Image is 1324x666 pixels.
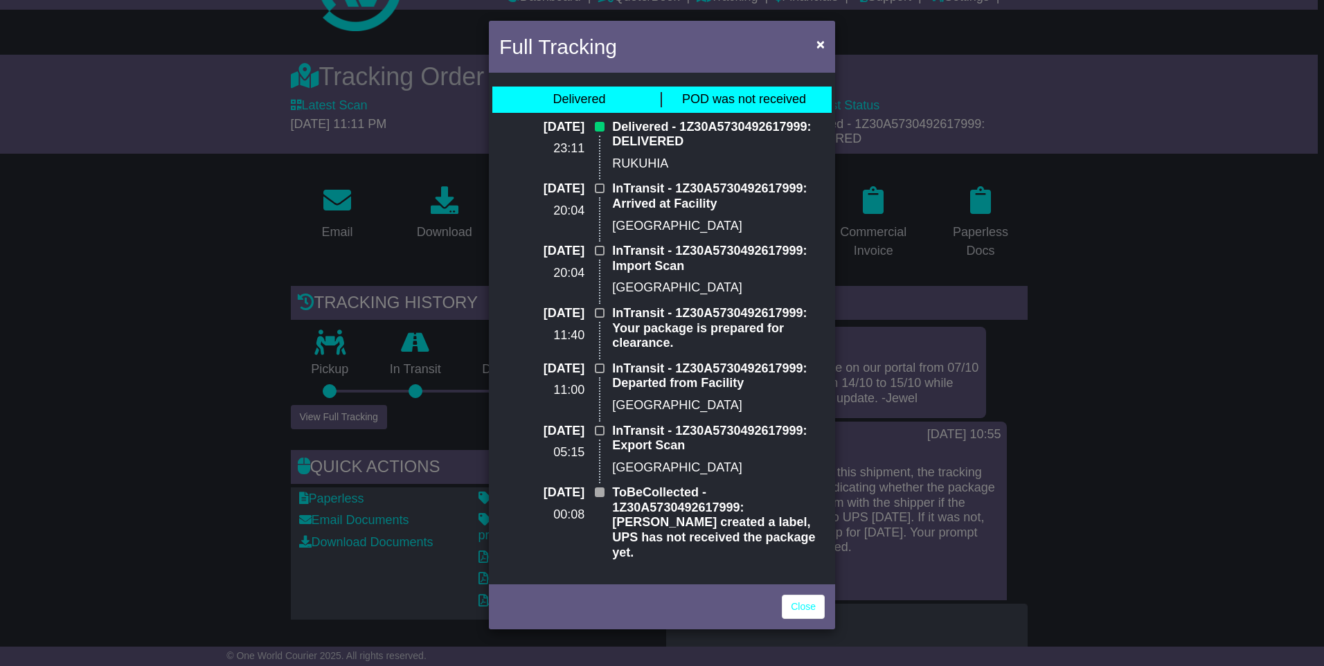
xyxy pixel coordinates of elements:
[499,120,584,135] p: [DATE]
[612,361,825,391] p: InTransit - 1Z30A5730492617999: Departed from Facility
[612,460,825,476] p: [GEOGRAPHIC_DATA]
[612,306,825,351] p: InTransit - 1Z30A5730492617999: Your package is prepared for clearance.
[499,328,584,343] p: 11:40
[499,306,584,321] p: [DATE]
[499,445,584,460] p: 05:15
[499,31,617,62] h4: Full Tracking
[612,280,825,296] p: [GEOGRAPHIC_DATA]
[612,219,825,234] p: [GEOGRAPHIC_DATA]
[553,92,605,107] div: Delivered
[809,30,832,58] button: Close
[499,424,584,439] p: [DATE]
[499,266,584,281] p: 20:04
[612,398,825,413] p: [GEOGRAPHIC_DATA]
[612,181,825,211] p: InTransit - 1Z30A5730492617999: Arrived at Facility
[499,485,584,501] p: [DATE]
[612,156,825,172] p: RUKUHIA
[612,120,825,150] p: Delivered - 1Z30A5730492617999: DELIVERED
[682,92,806,106] span: POD was not received
[499,507,584,523] p: 00:08
[499,181,584,197] p: [DATE]
[499,204,584,219] p: 20:04
[499,141,584,156] p: 23:11
[816,36,825,52] span: ×
[612,244,825,273] p: InTransit - 1Z30A5730492617999: Import Scan
[499,244,584,259] p: [DATE]
[499,361,584,377] p: [DATE]
[612,424,825,453] p: InTransit - 1Z30A5730492617999: Export Scan
[612,485,825,560] p: ToBeCollected - 1Z30A5730492617999: [PERSON_NAME] created a label, UPS has not received the packa...
[782,595,825,619] a: Close
[499,383,584,398] p: 11:00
